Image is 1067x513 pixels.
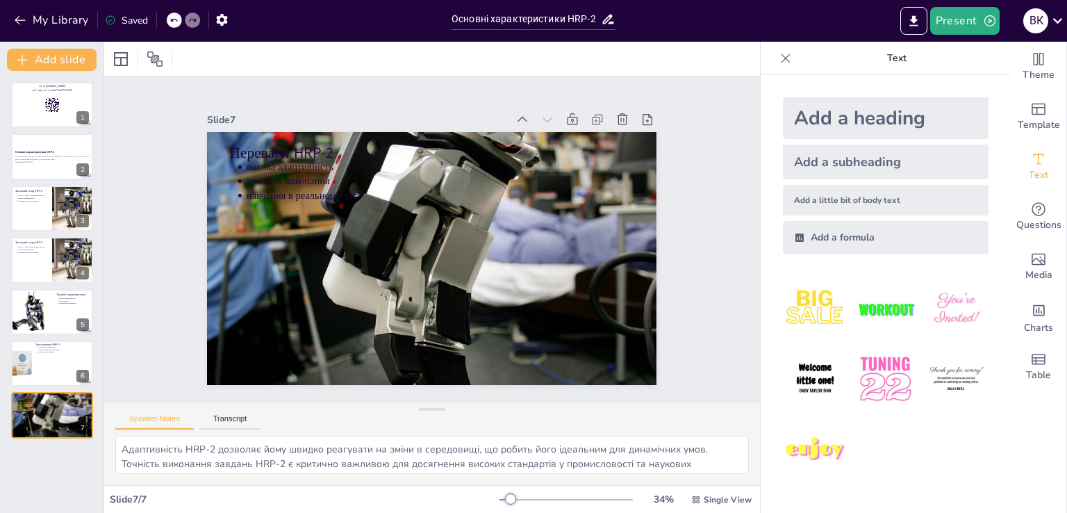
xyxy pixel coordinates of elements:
p: точність виконання [364,51,603,373]
p: навчання в реальному часі [18,402,89,405]
p: наукові дослідження [39,345,89,348]
div: Add charts and graphs [1011,292,1066,342]
div: 3 [76,215,89,227]
textarea: Адаптивність HRP-2 дозволяє йому швидко реагувати на зміни в середовищі, що робить його ідеальним... [115,436,749,474]
p: інтеграція з технологіями [18,251,48,254]
span: Single View [704,494,752,505]
div: Add a table [1011,342,1066,392]
img: 7.jpeg [783,418,847,482]
div: 34 % [647,493,680,506]
div: 4 [11,237,93,283]
div: 7 [11,392,93,438]
span: Table [1026,368,1051,383]
div: 1 [76,111,89,124]
div: Change the overall theme [1011,42,1066,92]
p: висока маневреність [18,249,48,252]
p: Загальний огляд HRP-2 [15,241,48,245]
p: HRP-2 - робот для промисловості [18,194,48,197]
div: 6 [11,341,93,386]
span: Media [1025,268,1052,283]
div: В К [1023,8,1048,33]
button: My Library [10,9,94,31]
p: Text [797,42,997,75]
div: 5 [11,289,93,335]
p: висока адаптивність [18,398,89,400]
p: інтеграція з технологіями [18,199,48,202]
input: Insert title [452,9,601,29]
div: Saved [105,14,148,27]
p: Переваги HRP-2 [15,394,89,398]
div: 1 [11,82,93,128]
p: висока маневреність [18,197,48,199]
p: Технічні характеристики [56,292,89,296]
p: Go to [15,84,89,88]
button: Export to PowerPoint [900,7,927,35]
div: 6 [76,370,89,382]
strong: Основні характеристики HRP-2 [15,150,54,154]
div: Layout [110,48,132,70]
button: Transcript [199,414,261,430]
div: 5 [76,318,89,331]
button: Present [930,7,1000,35]
p: різні умови [59,300,89,302]
button: Speaker Notes [115,414,194,430]
img: 2.jpeg [853,277,918,341]
img: 5.jpeg [853,347,918,412]
div: Add text boxes [1011,142,1066,192]
p: інтеграція технологій [59,302,89,304]
span: Theme [1023,67,1054,83]
div: 2 [76,163,89,176]
strong: [DOMAIN_NAME] [46,85,66,88]
div: 7 [76,422,89,434]
p: висока маневреність [59,297,89,300]
div: Add a formula [783,221,989,254]
span: Text [1029,168,1048,183]
p: Загальний огляд HRP-2 [15,189,48,193]
img: 6.jpeg [924,347,989,412]
p: навчання в реальному часі [353,60,592,382]
p: Generated with [URL] [15,161,89,163]
p: висока адаптивність [376,43,615,365]
p: Переваги HRP-2 [374,19,629,359]
div: 3 [11,186,93,231]
p: навчальні програми [39,351,89,354]
p: промислова автоматизація [39,348,89,351]
div: Get real-time input from your audience [1011,192,1066,242]
span: Position [147,51,163,67]
img: 1.jpeg [783,277,847,341]
img: 3.jpeg [924,277,989,341]
div: Add ready made slides [1011,92,1066,142]
p: Ця презентація охоплює основні характеристики HRP-2, його можливості та застосування, а також інт... [15,155,89,160]
p: Застосування HRP-2 [35,343,89,347]
button: В К [1023,7,1048,35]
p: and login with code [15,88,89,92]
img: 4.jpeg [783,347,847,412]
div: Add a heading [783,97,989,139]
div: Add a subheading [783,145,989,179]
div: 2 [11,133,93,179]
span: Questions [1016,218,1061,233]
span: Template [1018,117,1060,133]
div: Add a little bit of body text [783,185,989,215]
span: Charts [1024,320,1053,336]
div: Add images, graphics, shapes or video [1011,242,1066,292]
p: точність виконання [18,400,89,402]
button: Add slide [7,49,97,71]
div: Slide 7 / 7 [110,493,499,506]
div: 4 [76,267,89,279]
p: HRP-2 - робот для промисловості [18,246,48,249]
